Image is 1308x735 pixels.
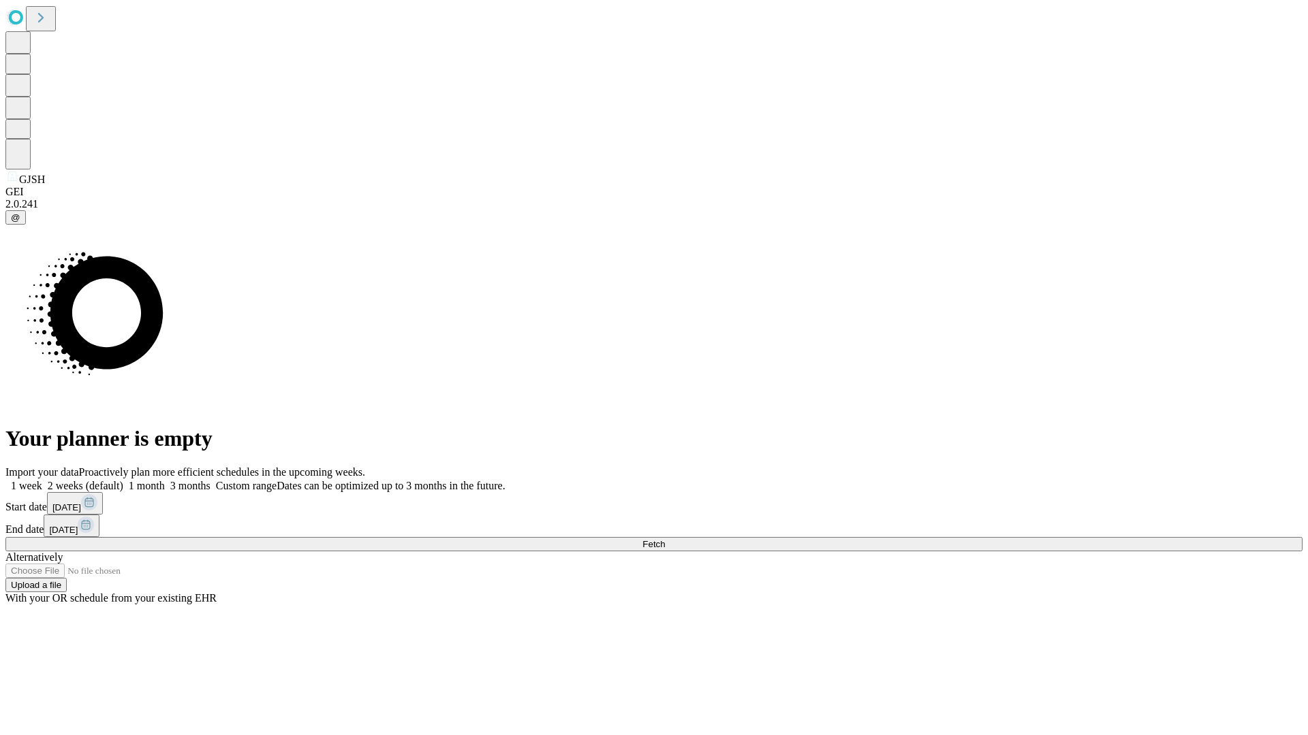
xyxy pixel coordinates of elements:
div: 2.0.241 [5,198,1303,210]
span: Alternatively [5,551,63,563]
span: Dates can be optimized up to 3 months in the future. [277,480,505,491]
span: Import your data [5,466,79,478]
span: Fetch [642,539,665,549]
span: [DATE] [49,525,78,535]
span: 1 month [129,480,165,491]
h1: Your planner is empty [5,426,1303,451]
span: Proactively plan more efficient schedules in the upcoming weeks. [79,466,365,478]
span: @ [11,212,20,223]
button: Upload a file [5,578,67,592]
button: [DATE] [44,514,99,537]
span: GJSH [19,174,45,185]
div: End date [5,514,1303,537]
span: Custom range [216,480,277,491]
button: [DATE] [47,492,103,514]
span: With your OR schedule from your existing EHR [5,592,217,604]
button: @ [5,210,26,225]
div: Start date [5,492,1303,514]
span: 2 weeks (default) [48,480,123,491]
span: 1 week [11,480,42,491]
button: Fetch [5,537,1303,551]
div: GEI [5,186,1303,198]
span: 3 months [170,480,211,491]
span: [DATE] [52,502,81,512]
